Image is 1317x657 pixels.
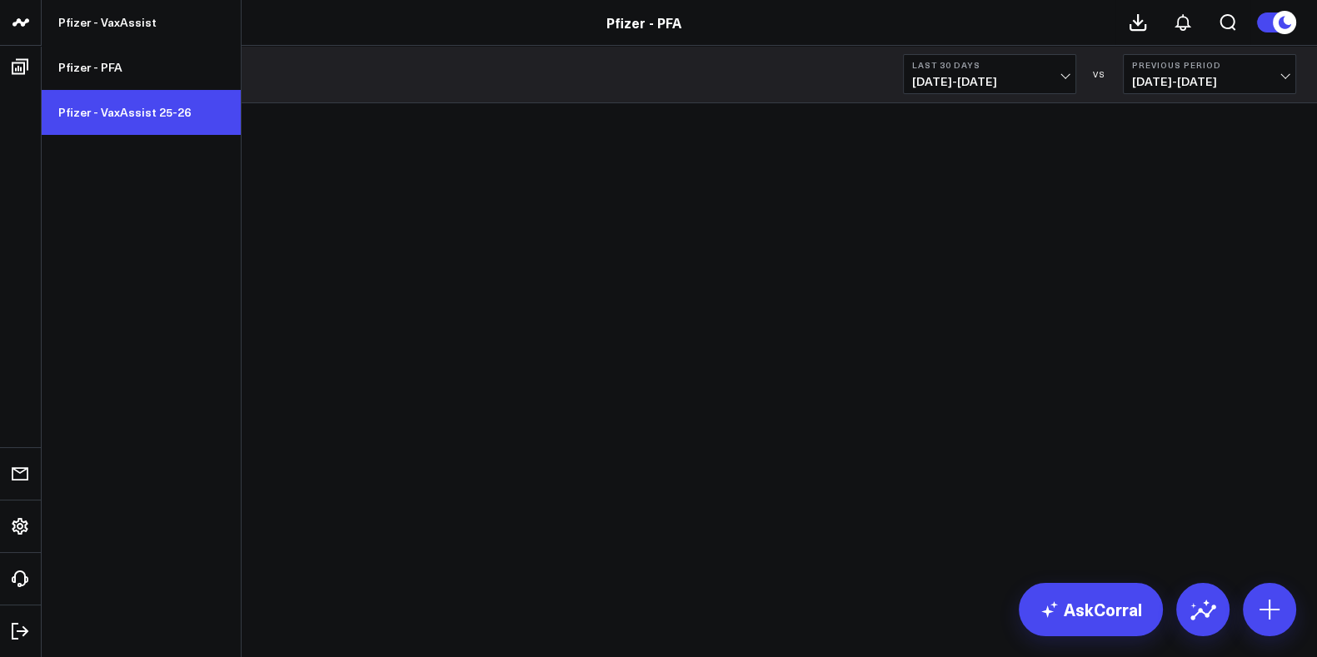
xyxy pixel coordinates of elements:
div: VS [1085,69,1115,79]
span: [DATE] - [DATE] [1132,75,1287,88]
b: Previous Period [1132,60,1287,70]
b: Last 30 Days [912,60,1067,70]
a: Pfizer - VaxAssist 25-26 [42,90,241,135]
button: Previous Period[DATE]-[DATE] [1123,54,1296,94]
a: Pfizer - PFA [42,45,241,90]
a: AskCorral [1019,583,1163,636]
a: Pfizer - PFA [606,13,681,32]
button: Last 30 Days[DATE]-[DATE] [903,54,1076,94]
span: [DATE] - [DATE] [912,75,1067,88]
